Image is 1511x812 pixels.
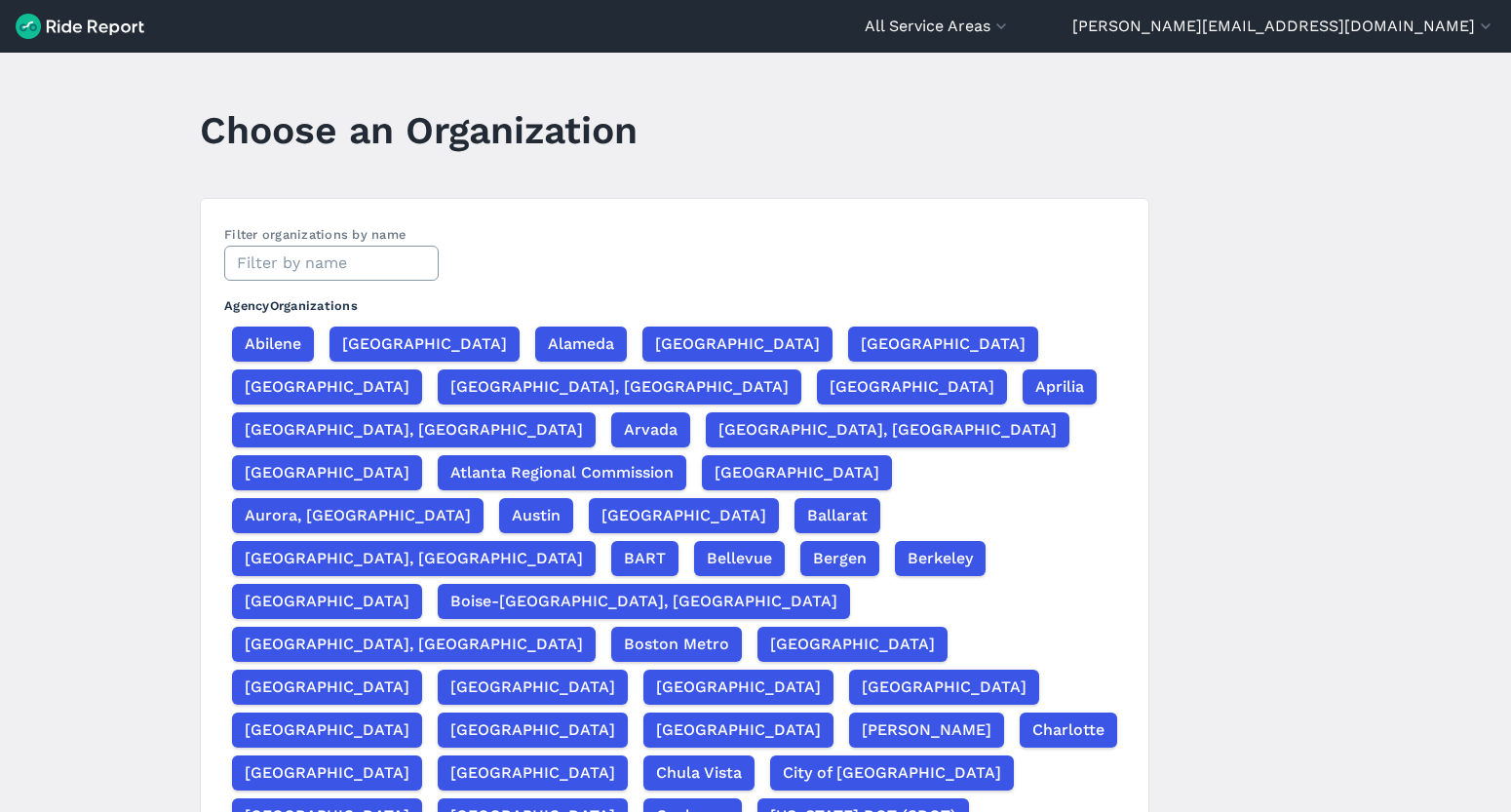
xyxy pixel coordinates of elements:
span: [GEOGRAPHIC_DATA] [450,676,615,699]
button: Arvada [611,412,690,447]
button: [GEOGRAPHIC_DATA] [438,713,628,748]
button: [GEOGRAPHIC_DATA] [232,755,422,791]
button: [PERSON_NAME] [849,713,1004,748]
button: Austin [499,498,573,533]
span: [GEOGRAPHIC_DATA] [342,332,507,356]
span: Chula Vista [656,761,742,785]
button: Bellevue [694,541,785,576]
button: [GEOGRAPHIC_DATA] [589,498,779,533]
button: BART [611,541,678,576]
span: [GEOGRAPHIC_DATA], [GEOGRAPHIC_DATA] [245,418,583,442]
button: Aurora, [GEOGRAPHIC_DATA] [232,498,484,533]
span: [GEOGRAPHIC_DATA] [656,676,821,699]
span: Aurora, [GEOGRAPHIC_DATA] [245,504,471,527]
span: Ballarat [807,504,868,527]
span: [GEOGRAPHIC_DATA] [450,718,615,742]
button: [GEOGRAPHIC_DATA], [GEOGRAPHIC_DATA] [232,541,596,576]
span: Austin [512,504,561,527]
button: Bergen [800,541,879,576]
button: [GEOGRAPHIC_DATA] [232,455,422,490]
span: [GEOGRAPHIC_DATA] [245,375,409,399]
button: [GEOGRAPHIC_DATA], [GEOGRAPHIC_DATA] [232,412,596,447]
span: Alameda [548,332,614,356]
span: Boston Metro [624,633,729,656]
button: Ballarat [794,498,880,533]
span: [GEOGRAPHIC_DATA], [GEOGRAPHIC_DATA] [245,633,583,656]
button: [GEOGRAPHIC_DATA], [GEOGRAPHIC_DATA] [438,369,801,405]
span: [GEOGRAPHIC_DATA] [770,633,935,656]
span: [GEOGRAPHIC_DATA], [GEOGRAPHIC_DATA] [450,375,789,399]
button: [GEOGRAPHIC_DATA] [232,713,422,748]
span: [GEOGRAPHIC_DATA] [830,375,994,399]
span: City of [GEOGRAPHIC_DATA] [783,761,1001,785]
span: [GEOGRAPHIC_DATA] [245,761,409,785]
button: [GEOGRAPHIC_DATA] [232,670,422,705]
button: [GEOGRAPHIC_DATA] [848,327,1038,362]
span: [GEOGRAPHIC_DATA] [655,332,820,356]
span: [GEOGRAPHIC_DATA] [861,332,1026,356]
span: [GEOGRAPHIC_DATA] [245,590,409,613]
label: Filter organizations by name [224,227,406,242]
button: [GEOGRAPHIC_DATA] [438,755,628,791]
button: [GEOGRAPHIC_DATA] [757,627,948,662]
span: [GEOGRAPHIC_DATA], [GEOGRAPHIC_DATA] [245,547,583,570]
span: Bellevue [707,547,772,570]
span: [GEOGRAPHIC_DATA] [245,461,409,484]
span: Berkeley [908,547,973,570]
button: [PERSON_NAME][EMAIL_ADDRESS][DOMAIN_NAME] [1072,15,1495,38]
button: Boise-[GEOGRAPHIC_DATA], [GEOGRAPHIC_DATA] [438,584,850,619]
button: [GEOGRAPHIC_DATA] [232,369,422,405]
button: Boston Metro [611,627,742,662]
button: [GEOGRAPHIC_DATA], [GEOGRAPHIC_DATA] [232,627,596,662]
span: [GEOGRAPHIC_DATA] [245,718,409,742]
button: Aprilia [1023,369,1097,405]
span: [GEOGRAPHIC_DATA] [862,676,1027,699]
button: Abilene [232,327,314,362]
span: Arvada [624,418,678,442]
h1: Choose an Organization [200,103,638,157]
button: All Service Areas [865,15,1011,38]
button: [GEOGRAPHIC_DATA] [232,584,422,619]
input: Filter by name [224,246,439,281]
span: Charlotte [1032,718,1104,742]
span: Bergen [813,547,867,570]
span: Boise-[GEOGRAPHIC_DATA], [GEOGRAPHIC_DATA] [450,590,837,613]
span: Aprilia [1035,375,1084,399]
button: Berkeley [895,541,986,576]
span: [GEOGRAPHIC_DATA], [GEOGRAPHIC_DATA] [718,418,1057,442]
button: [GEOGRAPHIC_DATA] [643,670,833,705]
span: [GEOGRAPHIC_DATA] [656,718,821,742]
button: [GEOGRAPHIC_DATA] [702,455,892,490]
span: [GEOGRAPHIC_DATA] [450,761,615,785]
button: [GEOGRAPHIC_DATA] [849,670,1039,705]
img: Ride Report [16,14,144,39]
button: Atlanta Regional Commission [438,455,686,490]
button: [GEOGRAPHIC_DATA] [642,327,833,362]
span: BART [624,547,666,570]
button: [GEOGRAPHIC_DATA] [643,713,833,748]
h3: Agency Organizations [224,281,1125,323]
button: [GEOGRAPHIC_DATA] [817,369,1007,405]
button: [GEOGRAPHIC_DATA] [438,670,628,705]
button: Chula Vista [643,755,755,791]
button: City of [GEOGRAPHIC_DATA] [770,755,1014,791]
button: Charlotte [1020,713,1117,748]
span: [GEOGRAPHIC_DATA] [715,461,879,484]
button: Alameda [535,327,627,362]
span: [PERSON_NAME] [862,718,991,742]
span: Atlanta Regional Commission [450,461,674,484]
span: Abilene [245,332,301,356]
span: [GEOGRAPHIC_DATA] [245,676,409,699]
button: [GEOGRAPHIC_DATA] [329,327,520,362]
span: [GEOGRAPHIC_DATA] [601,504,766,527]
button: [GEOGRAPHIC_DATA], [GEOGRAPHIC_DATA] [706,412,1069,447]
